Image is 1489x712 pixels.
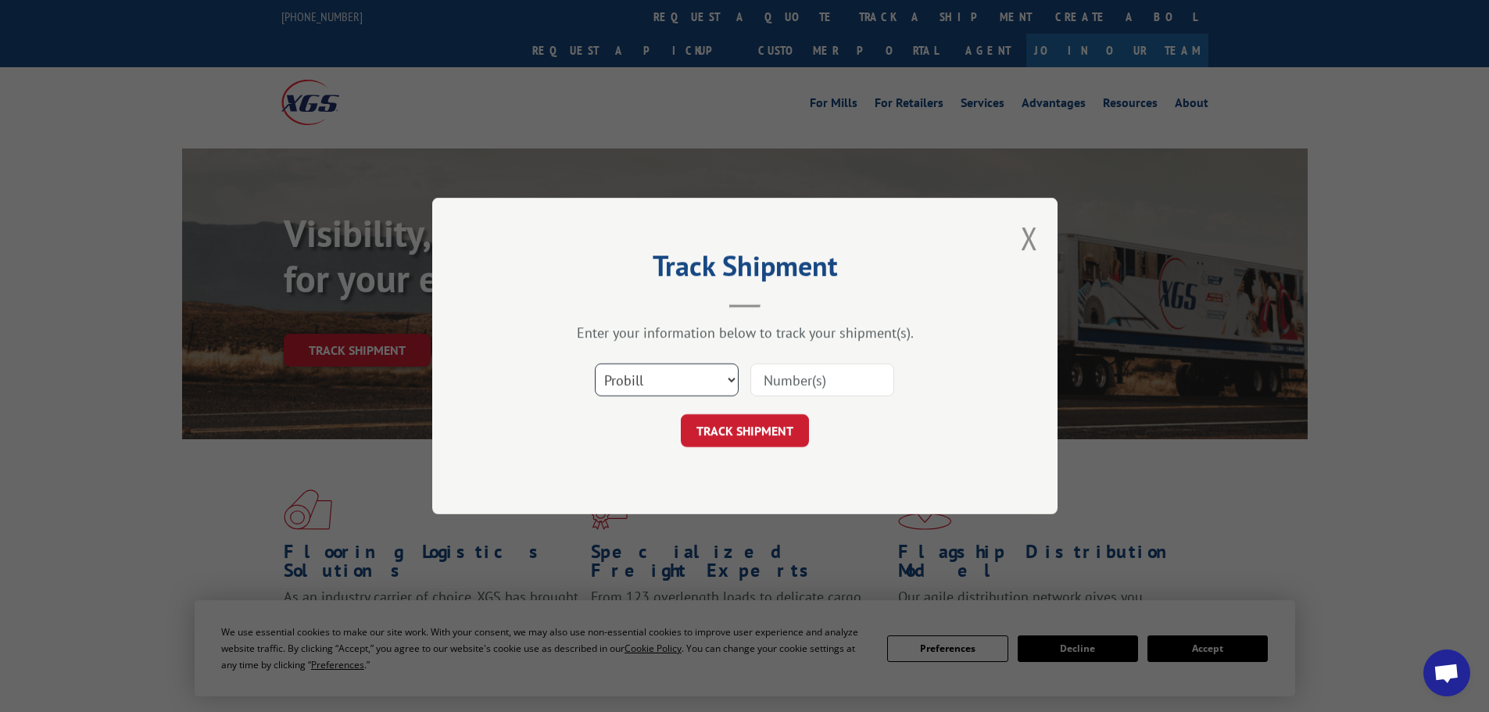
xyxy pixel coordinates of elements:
[510,255,979,284] h2: Track Shipment
[750,363,894,396] input: Number(s)
[681,414,809,447] button: TRACK SHIPMENT
[1021,217,1038,259] button: Close modal
[510,324,979,342] div: Enter your information below to track your shipment(s).
[1423,649,1470,696] div: Open chat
